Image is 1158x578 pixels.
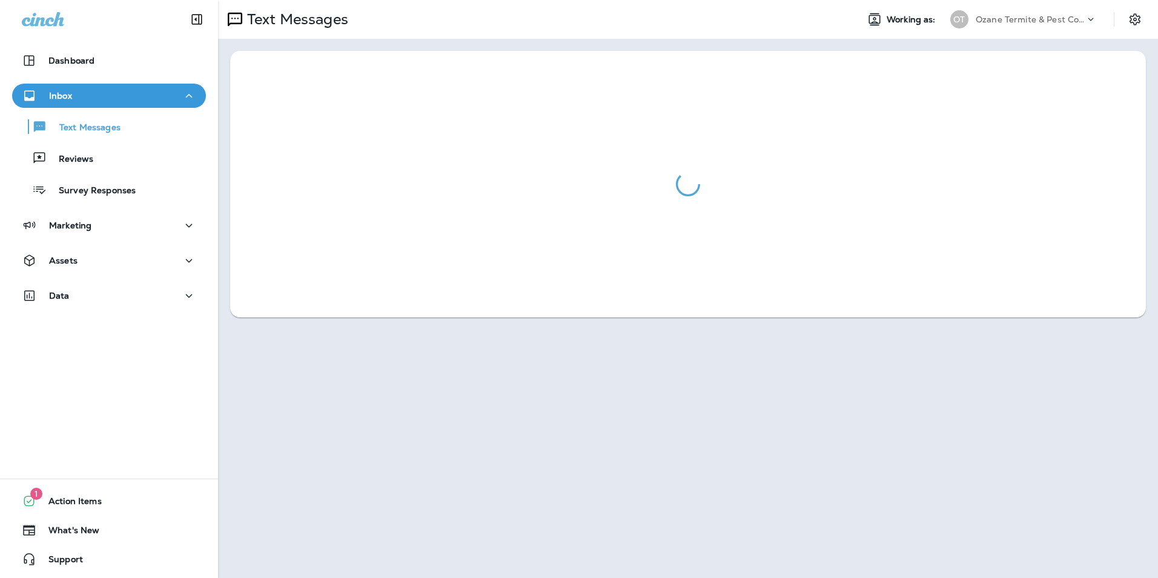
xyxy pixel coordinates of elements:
span: Working as: [887,15,938,25]
button: Inbox [12,84,206,108]
span: Action Items [36,496,102,511]
p: Data [49,291,70,301]
button: Text Messages [12,114,206,139]
button: Assets [12,248,206,273]
p: Assets [49,256,78,265]
button: Reviews [12,145,206,171]
button: Dashboard [12,48,206,73]
p: Reviews [47,154,93,165]
span: Support [36,554,83,569]
button: 1Action Items [12,489,206,513]
button: Marketing [12,213,206,238]
p: Survey Responses [47,185,136,197]
p: Dashboard [48,56,94,65]
button: Settings [1124,8,1146,30]
p: Text Messages [242,10,348,28]
span: 1 [30,488,42,500]
p: Marketing [49,221,91,230]
p: Ozane Termite & Pest Control [976,15,1085,24]
p: Inbox [49,91,72,101]
span: What's New [36,525,99,540]
div: OT [950,10,968,28]
p: Text Messages [47,122,121,134]
button: Survey Responses [12,177,206,202]
button: What's New [12,518,206,542]
button: Collapse Sidebar [180,7,214,32]
button: Support [12,547,206,571]
button: Data [12,284,206,308]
